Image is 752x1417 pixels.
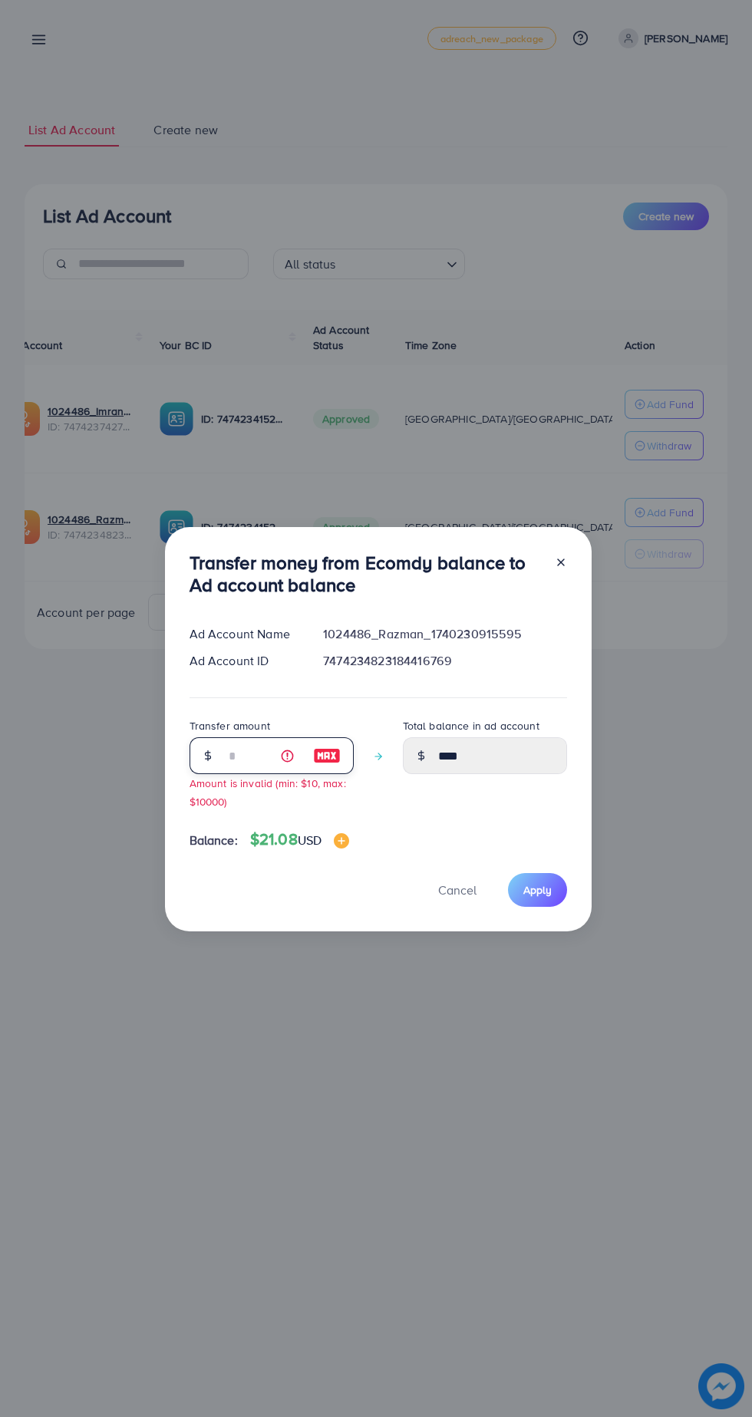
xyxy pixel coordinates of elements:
img: image [334,833,349,849]
small: Amount is invalid (min: $10, max: $10000) [190,776,346,808]
div: 7474234823184416769 [311,652,579,670]
span: Cancel [438,882,477,898]
div: Ad Account ID [177,652,312,670]
img: image [313,746,341,765]
button: Cancel [419,873,496,906]
label: Total balance in ad account [403,718,539,733]
span: Balance: [190,832,238,849]
button: Apply [508,873,567,906]
span: Apply [523,882,552,898]
h4: $21.08 [250,830,349,849]
span: USD [298,832,322,849]
h3: Transfer money from Ecomdy balance to Ad account balance [190,552,543,596]
div: Ad Account Name [177,625,312,643]
label: Transfer amount [190,718,270,733]
div: 1024486_Razman_1740230915595 [311,625,579,643]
